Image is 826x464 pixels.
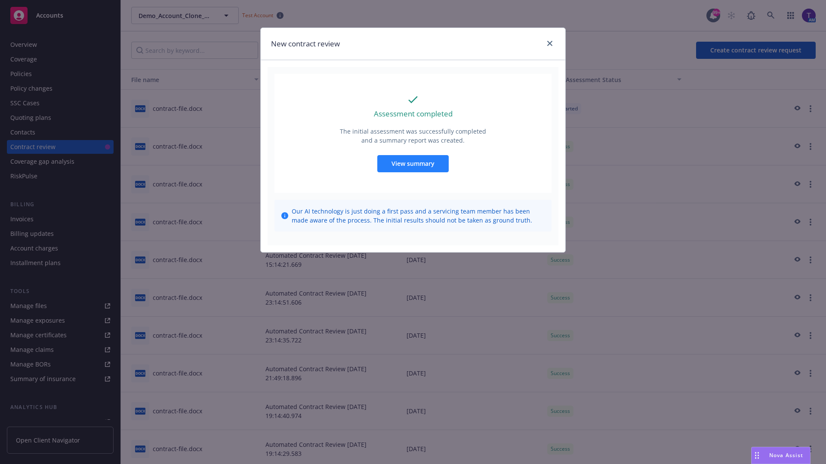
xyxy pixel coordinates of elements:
div: Drag to move [752,447,762,464]
button: Nova Assist [751,447,811,464]
p: The initial assessment was successfully completed and a summary report was created. [339,127,487,145]
a: close [545,38,555,49]
button: View summary [377,155,449,172]
span: Our AI technology is just doing a first pass and a servicing team member has been made aware of t... [292,207,545,225]
h1: New contract review [271,38,340,49]
span: Nova Assist [769,452,803,459]
p: Assessment completed [374,108,453,119]
span: View summary [391,159,435,168]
